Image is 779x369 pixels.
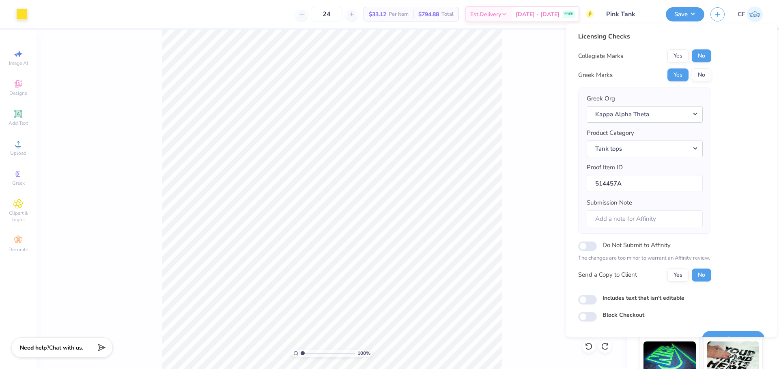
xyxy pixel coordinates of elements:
[9,246,28,253] span: Decorate
[587,94,615,103] label: Greek Org
[738,10,745,19] span: CF
[692,68,711,81] button: No
[600,6,660,22] input: Untitled Design
[9,90,27,96] span: Designs
[587,163,623,172] label: Proof Item ID
[311,7,342,21] input: – –
[470,10,501,19] span: Est. Delivery
[667,49,689,62] button: Yes
[20,344,49,352] strong: Need help?
[587,210,703,228] input: Add a note for Affinity
[369,10,386,19] span: $33.12
[564,11,573,17] span: FREE
[587,128,634,138] label: Product Category
[692,49,711,62] button: No
[738,6,763,22] a: CF
[667,269,689,282] button: Yes
[578,70,613,80] div: Greek Marks
[578,32,711,41] div: Licensing Checks
[603,240,671,250] label: Do Not Submit to Affinity
[702,331,765,348] button: Save
[603,311,644,319] label: Block Checkout
[389,10,409,19] span: Per Item
[578,254,711,262] p: The changes are too minor to warrant an Affinity review.
[418,10,439,19] span: $794.88
[49,344,83,352] span: Chat with us.
[441,10,454,19] span: Total
[666,7,704,21] button: Save
[357,350,370,357] span: 100 %
[12,180,25,186] span: Greek
[587,106,703,123] button: Kappa Alpha Theta
[692,269,711,282] button: No
[9,120,28,126] span: Add Text
[603,294,684,302] label: Includes text that isn't editable
[587,141,703,157] button: Tank tops
[9,60,28,66] span: Image AI
[578,270,637,279] div: Send a Copy to Client
[10,150,26,156] span: Upload
[4,210,32,223] span: Clipart & logos
[587,198,632,207] label: Submission Note
[516,10,560,19] span: [DATE] - [DATE]
[667,68,689,81] button: Yes
[578,51,623,61] div: Collegiate Marks
[747,6,763,22] img: Cholo Fernandez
